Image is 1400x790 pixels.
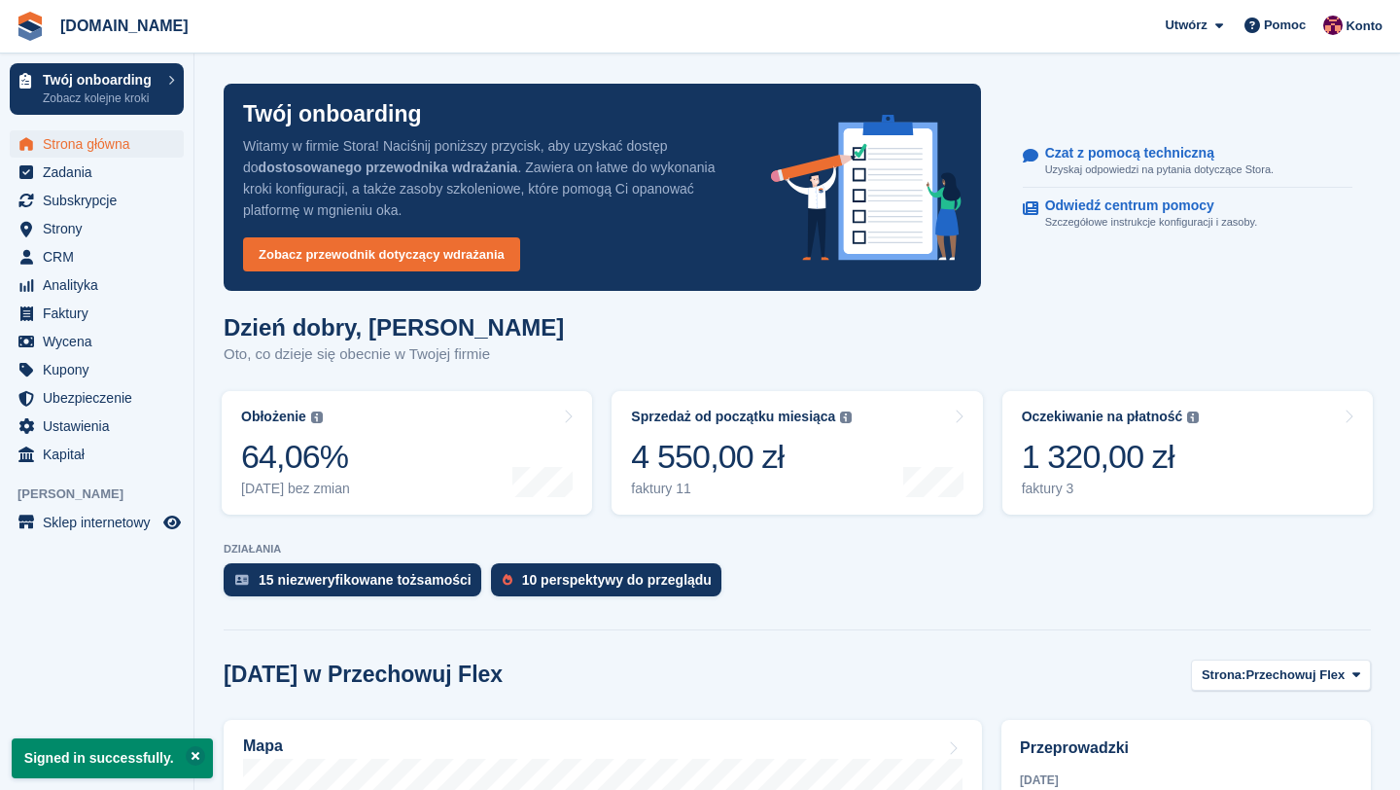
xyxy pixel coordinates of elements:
p: Uzyskaj odpowiedzi na pytania dotyczące Stora. [1045,162,1274,178]
a: menu [10,130,184,158]
div: faktury 11 [631,481,852,497]
span: Konto [1346,17,1382,36]
p: Czat z pomocą techniczną [1045,145,1258,162]
p: Witamy w firmie Stora! Naciśnij poniższy przycisk, aby uzyskać dostęp do . Zawiera on łatwe do wy... [243,135,740,221]
span: [PERSON_NAME] [17,485,193,504]
a: menu [10,509,184,536]
strong: dostosowanego przewodnika wdrażania [259,160,518,175]
a: 10 perspektywy do przeglądu [491,563,731,606]
p: Twój onboarding [43,73,158,87]
img: onboarding-info-6c161a55d2c0e0a8cae90662b2fe09162a5109e8cc188191df67fb4f79e88e88.svg [771,115,962,261]
a: [DOMAIN_NAME] [52,10,196,42]
span: Strona główna [43,130,159,158]
span: Ubezpieczenie [43,384,159,412]
div: Oczekiwanie na płatność [1022,409,1183,425]
a: menu [10,300,184,327]
a: Obłożenie 64,06% [DATE] bez zmian [222,391,592,515]
div: Sprzedaż od początku miesiąca [631,409,835,425]
div: [DATE] bez zmian [241,481,350,497]
span: Faktury [43,300,159,327]
div: 64,06% [241,437,350,477]
span: Utwórz [1165,16,1207,35]
span: Strona: [1202,665,1246,685]
a: Zobacz przewodnik dotyczący wdrażania [243,237,520,271]
div: 10 perspektywy do przeglądu [522,572,712,588]
span: Zadania [43,159,159,186]
img: Mateusz Kacwin [1323,16,1343,35]
p: Twój onboarding [243,103,422,126]
p: Signed in successfully. [12,738,213,778]
img: prospect-51fa495bee0391a8d652442698ab0144808aea92771e9ea1ae160a38d050c398.svg [503,574,512,586]
a: menu [10,271,184,299]
span: CRM [43,243,159,270]
img: stora-icon-8386f47178a22dfd0bd8f6a31ec36ba5ce8667c1dd55bd0f319d3a0aa187defe.svg [16,12,45,41]
a: Podgląd sklepu [160,511,184,534]
a: Twój onboarding Zobacz kolejne kroki [10,63,184,115]
a: menu [10,441,184,468]
a: 15 niezweryfikowane tożsamości [224,563,491,606]
span: Pomoc [1264,16,1306,35]
div: Obłożenie [241,409,306,425]
a: Czat z pomocą techniczną Uzyskaj odpowiedzi na pytania dotyczące Stora. [1023,135,1352,189]
span: Strony [43,215,159,242]
span: Wycena [43,328,159,355]
p: Szczegółowe instrukcje konfiguracji i zasoby. [1045,214,1258,231]
a: menu [10,413,184,440]
div: 1 320,00 zł [1022,437,1200,477]
h2: Przeprowadzki [1020,736,1352,760]
img: icon-info-grey-7440780725fd019a000dd9b08b2336e03edf1995a4989e88bcd33f0948082b44.svg [311,412,323,423]
a: Oczekiwanie na płatność 1 320,00 zł faktury 3 [1002,391,1373,515]
div: 4 550,00 zł [631,437,852,477]
a: menu [10,356,184,383]
p: Odwiedź centrum pomocy [1045,197,1242,214]
img: verify_identity-adf6edd0f0f0b5bbfe63781bf79b02c33cf7c696d77639b501bdc392416b5a36.svg [235,574,249,586]
p: Zobacz kolejne kroki [43,90,158,107]
h2: [DATE] w Przechowuj Flex [224,662,503,688]
div: faktury 3 [1022,481,1200,497]
a: menu [10,187,184,214]
img: icon-info-grey-7440780725fd019a000dd9b08b2336e03edf1995a4989e88bcd33f0948082b44.svg [840,412,852,423]
button: Strona: Przechowuj Flex [1191,660,1371,692]
span: Ustawienia [43,413,159,440]
h1: Dzień dobry, [PERSON_NAME] [224,314,564,341]
span: Sklep internetowy [43,509,159,536]
a: menu [10,215,184,242]
p: Oto, co dzieje się obecnie w Twojej firmie [224,343,564,366]
span: Kapitał [43,441,159,468]
a: Sprzedaż od początku miesiąca 4 550,00 zł faktury 11 [612,391,982,515]
span: Subskrypcje [43,187,159,214]
p: DZIAŁANIA [224,543,1371,556]
img: icon-info-grey-7440780725fd019a000dd9b08b2336e03edf1995a4989e88bcd33f0948082b44.svg [1187,412,1199,423]
h2: Mapa [243,737,283,755]
a: menu [10,243,184,270]
span: Przechowuj Flex [1245,665,1345,685]
a: menu [10,328,184,355]
a: menu [10,159,184,186]
span: Analityka [43,271,159,299]
div: [DATE] [1020,772,1352,789]
div: 15 niezweryfikowane tożsamości [259,572,472,588]
a: Odwiedź centrum pomocy Szczegółowe instrukcje konfiguracji i zasoby. [1023,188,1352,240]
span: Kupony [43,356,159,383]
a: menu [10,384,184,412]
